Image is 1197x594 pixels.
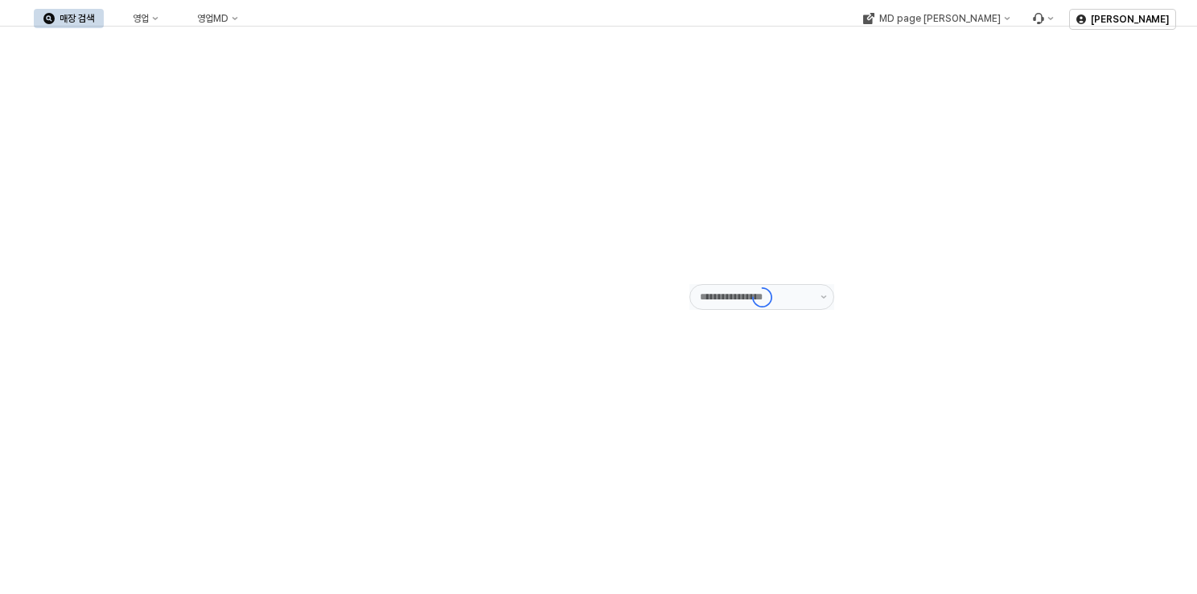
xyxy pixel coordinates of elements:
[878,13,1000,24] div: MD page [PERSON_NAME]
[34,9,104,28] button: 매장 검색
[133,13,149,24] div: 영업
[1022,9,1063,28] div: Menu item 6
[1069,9,1176,30] button: [PERSON_NAME]
[107,9,168,28] button: 영업
[171,9,248,28] button: 영업MD
[60,13,94,24] div: 매장 검색
[1091,13,1169,26] p: [PERSON_NAME]
[197,13,228,24] div: 영업MD
[853,9,1019,28] button: MD page [PERSON_NAME]
[853,9,1019,28] div: MD page 이동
